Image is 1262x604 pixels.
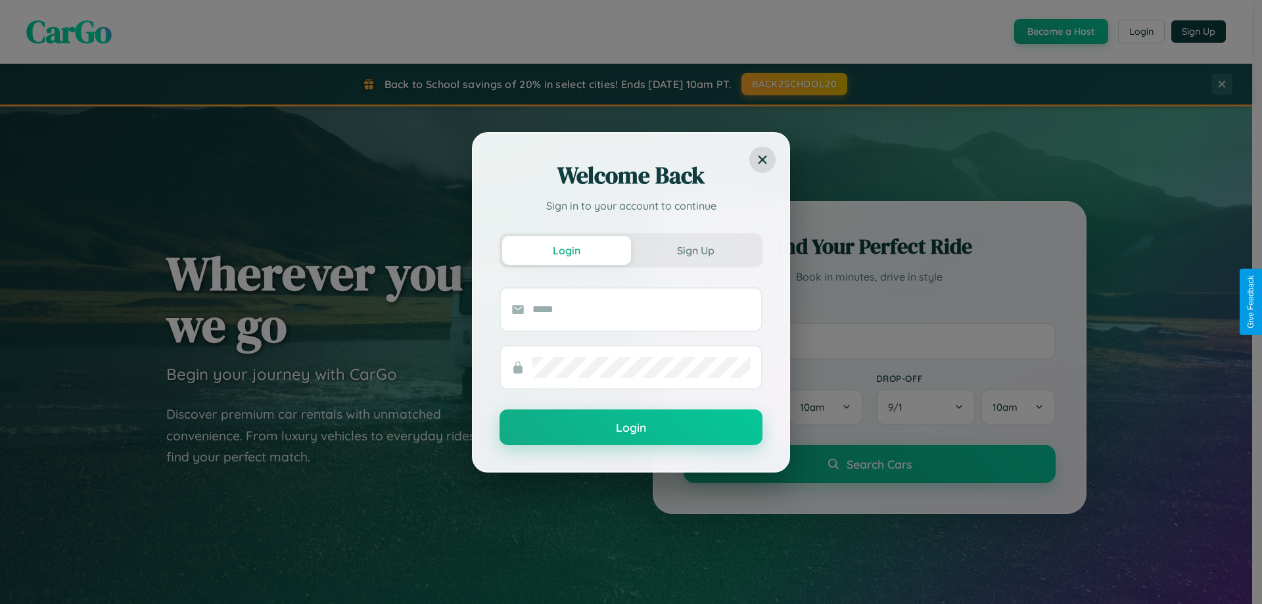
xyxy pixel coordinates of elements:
[631,236,760,265] button: Sign Up
[1246,275,1255,329] div: Give Feedback
[500,198,762,214] p: Sign in to your account to continue
[500,409,762,445] button: Login
[500,160,762,191] h2: Welcome Back
[502,236,631,265] button: Login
